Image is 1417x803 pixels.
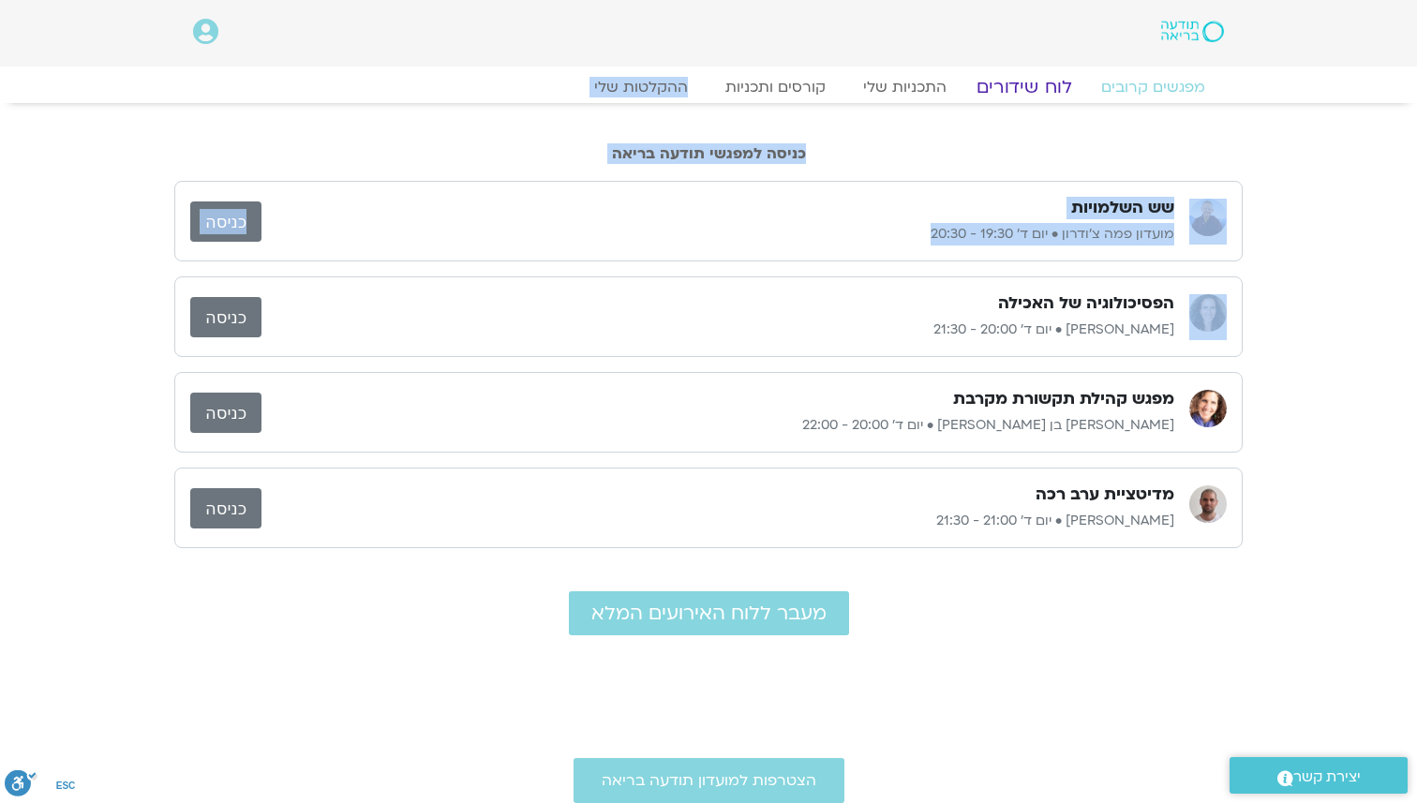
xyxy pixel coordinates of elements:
a: כניסה [190,297,261,337]
p: [PERSON_NAME] • יום ד׳ 20:00 - 21:30 [261,319,1174,341]
a: יצירת קשר [1230,757,1408,794]
span: מעבר ללוח האירועים המלא [591,602,827,624]
img: שאנייה כהן בן חיים [1189,390,1227,427]
a: קורסים ותכניות [707,78,844,97]
p: [PERSON_NAME] בן [PERSON_NAME] • יום ד׳ 20:00 - 22:00 [261,414,1174,437]
a: הצטרפות למועדון תודעה בריאה [574,758,844,803]
img: הילה אפללו [1189,294,1227,332]
nav: Menu [193,78,1224,97]
a: כניסה [190,201,261,242]
a: מעבר ללוח האירועים המלא [569,591,849,635]
span: הצטרפות למועדון תודעה בריאה [602,772,816,789]
a: כניסה [190,393,261,433]
h3: הפסיכולוגיה של האכילה [998,292,1174,315]
p: [PERSON_NAME] • יום ד׳ 21:00 - 21:30 [261,510,1174,532]
a: התכניות שלי [844,78,965,97]
a: ההקלטות שלי [575,78,707,97]
span: יצירת קשר [1293,765,1361,790]
img: דקל קנטי [1189,485,1227,523]
img: מועדון פמה צ'ודרון [1189,199,1227,236]
h3: מפגש קהילת תקשורת מקרבת [953,388,1174,410]
a: לוח שידורים [954,76,1095,98]
a: כניסה [190,488,261,528]
h3: שש השלמויות [1071,197,1174,219]
a: מפגשים קרובים [1082,78,1224,97]
h2: כניסה למפגשי תודעה בריאה [174,145,1243,162]
h3: מדיטציית ערב רכה [1036,483,1174,506]
p: מועדון פמה צ'ודרון • יום ד׳ 19:30 - 20:30 [261,223,1174,245]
